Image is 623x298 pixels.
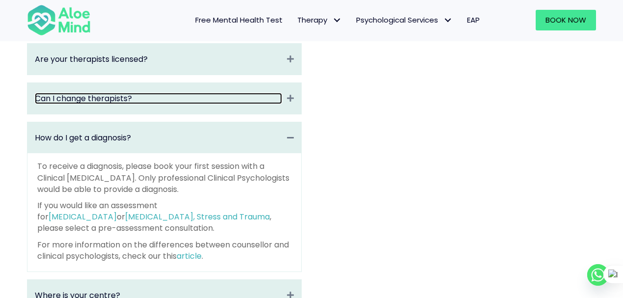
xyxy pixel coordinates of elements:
[356,15,452,25] span: Psychological Services
[177,250,202,262] a: article
[195,15,283,25] span: Free Mental Health Test
[349,10,460,30] a: Psychological ServicesPsychological Services: submenu
[467,15,480,25] span: EAP
[35,93,282,104] a: Can I change therapists?
[35,54,282,65] a: Are your therapists licensed?
[297,15,341,25] span: Therapy
[37,161,291,195] p: To receive a diagnosis, please book your first session with a Clinical [MEDICAL_DATA]. Only profe...
[27,4,91,36] img: Aloe mind Logo
[587,264,609,286] a: Whatsapp
[330,13,344,27] span: Therapy: submenu
[545,15,586,25] span: Book Now
[287,93,294,104] i: Expand
[460,10,487,30] a: EAP
[290,10,349,30] a: TherapyTherapy: submenu
[37,239,291,262] p: For more information on the differences between counsellor and clinical psychologists, check our ...
[125,211,270,222] a: [MEDICAL_DATA], Stress and Trauma
[49,211,117,222] a: [MEDICAL_DATA]
[35,132,282,143] a: How do I get a diagnosis?
[441,13,455,27] span: Psychological Services: submenu
[287,132,294,143] i: Collapse
[536,10,596,30] a: Book Now
[104,10,487,30] nav: Menu
[287,54,294,65] i: Collapse
[37,200,291,234] p: If you would like an assessment for or , please select a pre-assessment consultation.
[188,10,290,30] a: Free Mental Health Test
